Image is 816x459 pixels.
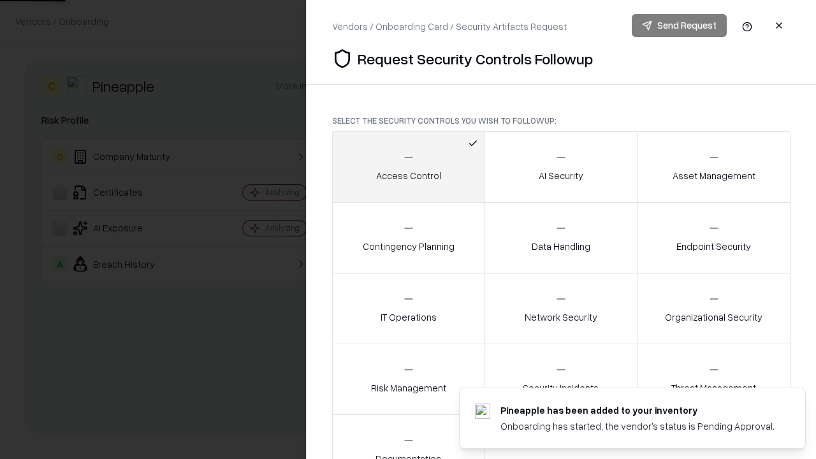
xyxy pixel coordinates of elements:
p: Access Control [376,169,441,182]
button: Organizational Security [637,273,790,344]
p: Threat Management [671,381,756,395]
p: AI Security [539,169,583,182]
button: Contingency Planning [332,202,485,273]
img: pineappleenergy.com [475,404,490,419]
button: AI Security [484,131,638,203]
p: Security Incidents [523,381,599,395]
p: Contingency Planning [363,240,455,253]
button: Risk Management [332,344,485,415]
p: Asset Management [673,169,755,182]
button: Network Security [484,273,638,344]
p: IT Operations [381,310,437,324]
button: Asset Management [637,131,790,203]
div: Pineapple has been added to your inventory [500,404,775,417]
p: Select the security controls you wish to followup: [332,115,790,126]
button: Endpoint Security [637,202,790,273]
p: Risk Management [371,381,446,395]
button: Data Handling [484,202,638,273]
p: Data Handling [532,240,590,253]
button: IT Operations [332,273,485,344]
button: Security Incidents [484,344,638,415]
p: Endpoint Security [676,240,751,253]
p: Organizational Security [665,310,762,324]
button: Access Control [332,131,485,203]
div: Vendors / Onboarding Card / Security Artifacts Request [332,20,567,33]
p: Network Security [525,310,597,324]
button: Threat Management [637,344,790,415]
p: Request Security Controls Followup [358,48,593,69]
div: Onboarding has started, the vendor's status is Pending Approval. [500,419,775,433]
